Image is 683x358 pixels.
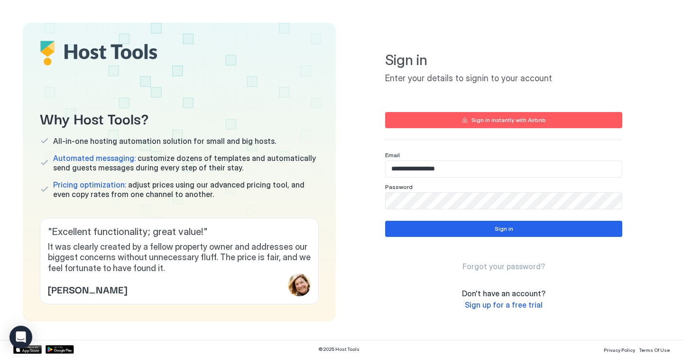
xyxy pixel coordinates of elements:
span: Sign in [385,51,622,69]
div: profile [288,273,311,296]
span: © 2025 Host Tools [318,346,360,352]
span: Enter your details to signin to your account [385,73,622,84]
span: customize dozens of templates and automatically send guests messages during every step of their s... [53,153,319,172]
button: Sign in [385,221,622,237]
span: Password [385,183,413,190]
span: Don't have an account? [462,289,545,298]
span: adjust prices using our advanced pricing tool, and even copy rates from one channel to another. [53,180,319,199]
a: Forgot your password? [462,262,545,272]
a: Google Play Store [46,345,74,354]
input: Input Field [386,161,622,177]
a: Privacy Policy [604,344,635,354]
div: Sign in instantly with Airbnb [471,116,546,124]
div: Sign in [495,225,513,233]
span: [PERSON_NAME] [48,282,127,296]
span: All-in-one hosting automation solution for small and big hosts. [53,136,276,146]
button: Sign in instantly with Airbnb [385,112,622,128]
span: " Excellent functionality; great value! " [48,226,311,238]
input: Input Field [386,193,622,209]
div: Open Intercom Messenger [9,326,32,349]
span: Email [385,151,400,159]
span: Privacy Policy [604,347,635,353]
span: Pricing optimization: [53,180,126,189]
span: Why Host Tools? [40,107,319,129]
a: Sign up for a free trial [465,300,543,310]
a: Terms Of Use [639,344,670,354]
span: Automated messaging: [53,153,136,163]
span: Terms Of Use [639,347,670,353]
a: App Store [13,345,42,354]
span: Sign up for a free trial [465,300,543,310]
span: It was clearly created by a fellow property owner and addresses our biggest concerns without unne... [48,242,311,274]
